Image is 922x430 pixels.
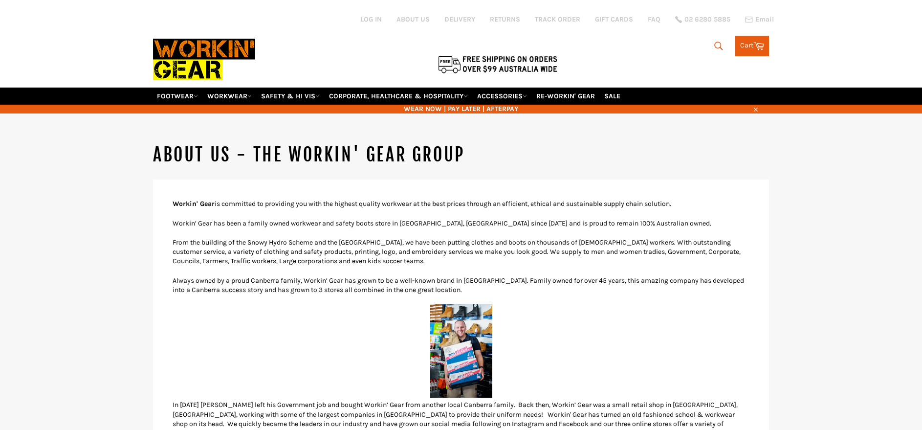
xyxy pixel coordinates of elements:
[173,219,749,228] p: Workin’ Gear has been a family owned workwear and safety boots store in [GEOGRAPHIC_DATA], [GEOGR...
[490,15,520,24] a: RETURNS
[532,88,599,105] a: RE-WORKIN' GEAR
[535,15,580,24] a: TRACK ORDER
[153,143,769,167] h1: ABOUT US - The Workin' Gear Group
[153,32,255,87] img: Workin Gear leaders in Workwear, Safety Boots, PPE, Uniforms. Australia's No.1 in Workwear
[153,104,769,113] span: WEAR NOW | PAY LATER | AFTERPAY
[473,88,531,105] a: ACCESSORIES
[648,15,660,24] a: FAQ
[595,15,633,24] a: GIFT CARDS
[257,88,324,105] a: SAFETY & HI VIS
[173,238,749,266] p: From the building of the Snowy Hydro Scheme and the [GEOGRAPHIC_DATA], we have been putting cloth...
[735,36,769,56] a: Cart
[173,276,749,295] p: Always owned by a proud Canberra family, Workin’ Gear has grown to be a well-known brand in [GEOG...
[173,200,215,208] strong: Workin' Gear
[173,199,749,208] p: is committed to providing you with the highest quality workwear at the best prices through an eff...
[203,88,256,105] a: WORKWEAR
[153,88,202,105] a: FOOTWEAR
[600,88,624,105] a: SALE
[745,16,774,23] a: Email
[684,16,730,23] span: 02 6280 5885
[675,16,730,23] a: 02 6280 5885
[360,15,382,23] a: Log in
[437,54,559,74] img: Flat $9.95 shipping Australia wide
[325,88,472,105] a: CORPORATE, HEALTHCARE & HOSPITALITY
[755,16,774,23] span: Email
[396,15,430,24] a: ABOUT US
[444,15,475,24] a: DELIVERY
